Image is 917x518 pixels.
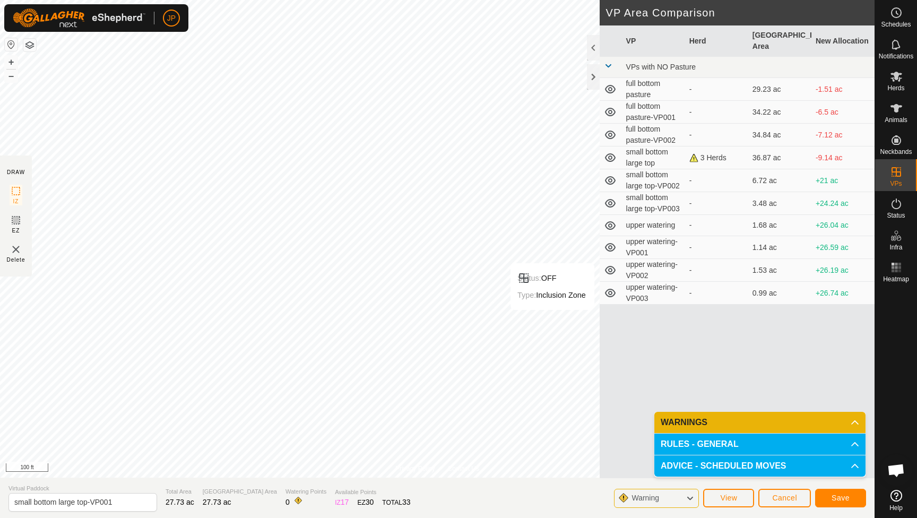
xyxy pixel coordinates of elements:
td: full bottom pasture [622,78,685,101]
span: Warning [631,494,659,502]
button: + [5,56,18,68]
span: Heatmap [883,276,909,282]
td: +24.24 ac [811,192,875,215]
td: +26.19 ac [811,259,875,282]
span: Schedules [881,21,911,28]
td: 34.84 ac [748,124,811,146]
span: VPs with NO Pasture [626,63,696,71]
div: Open chat [880,454,912,486]
td: +26.04 ac [811,215,875,236]
div: EZ [357,497,374,508]
td: -7.12 ac [811,124,875,146]
div: TOTAL [382,497,410,508]
th: [GEOGRAPHIC_DATA] Area [748,25,811,57]
span: 0 [286,498,290,506]
th: VP [622,25,685,57]
span: Status [887,212,905,219]
p-accordion-header: RULES - GENERAL [654,434,866,455]
span: RULES - GENERAL [661,440,739,448]
div: - [689,288,744,299]
div: - [689,175,744,186]
div: DRAW [7,168,25,176]
th: Herd [685,25,748,57]
label: Type: [517,291,536,299]
span: Infra [889,244,902,251]
div: - [689,84,744,95]
td: 1.14 ac [748,236,811,259]
div: Inclusion Zone [517,289,586,301]
span: Delete [7,256,25,264]
span: ADVICE - SCHEDULED MOVES [661,462,786,470]
span: Help [889,505,903,511]
td: small bottom large top-VP003 [622,192,685,215]
td: upper watering-VP003 [622,282,685,305]
td: +26.59 ac [811,236,875,259]
td: -6.5 ac [811,101,875,124]
span: Neckbands [880,149,912,155]
div: - [689,265,744,276]
div: 3 Herds [689,152,744,163]
span: 30 [366,498,374,506]
span: Save [832,494,850,502]
td: small bottom large top-VP002 [622,169,685,192]
td: 29.23 ac [748,78,811,101]
a: Contact Us [448,464,479,473]
a: Privacy Policy [395,464,435,473]
td: 36.87 ac [748,146,811,169]
td: +26.74 ac [811,282,875,305]
td: upper watering-VP001 [622,236,685,259]
button: View [703,489,754,507]
div: - [689,107,744,118]
button: Map Layers [23,39,36,51]
span: VPs [890,180,902,187]
span: 27.73 ac [166,498,194,506]
img: VP [10,243,22,256]
div: IZ [335,497,349,508]
div: - [689,242,744,253]
span: EZ [12,227,20,235]
td: -9.14 ac [811,146,875,169]
span: Total Area [166,487,194,496]
span: [GEOGRAPHIC_DATA] Area [203,487,277,496]
td: 34.22 ac [748,101,811,124]
td: -1.51 ac [811,78,875,101]
td: upper watering-VP002 [622,259,685,282]
td: 6.72 ac [748,169,811,192]
span: Virtual Paddock [8,484,157,493]
p-accordion-header: ADVICE - SCHEDULED MOVES [654,455,866,477]
h2: VP Area Comparison [606,6,875,19]
span: 27.73 ac [203,498,231,506]
td: 1.53 ac [748,259,811,282]
p-accordion-header: WARNINGS [654,412,866,433]
span: IZ [13,197,19,205]
td: full bottom pasture-VP001 [622,101,685,124]
div: OFF [517,272,586,284]
div: - [689,220,744,231]
td: 0.99 ac [748,282,811,305]
div: - [689,198,744,209]
td: full bottom pasture-VP002 [622,124,685,146]
span: 17 [341,498,349,506]
div: - [689,129,744,141]
span: 33 [402,498,411,506]
button: Save [815,489,866,507]
td: 1.68 ac [748,215,811,236]
span: Animals [885,117,907,123]
th: New Allocation [811,25,875,57]
span: View [720,494,737,502]
button: – [5,70,18,82]
a: Help [875,486,917,515]
span: Available Points [335,488,410,497]
span: Watering Points [286,487,326,496]
td: upper watering [622,215,685,236]
td: 3.48 ac [748,192,811,215]
span: Cancel [772,494,797,502]
span: Herds [887,85,904,91]
span: Notifications [879,53,913,59]
img: Gallagher Logo [13,8,145,28]
button: Reset Map [5,38,18,51]
span: WARNINGS [661,418,707,427]
td: small bottom large top [622,146,685,169]
button: Cancel [758,489,811,507]
span: JP [167,13,176,24]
